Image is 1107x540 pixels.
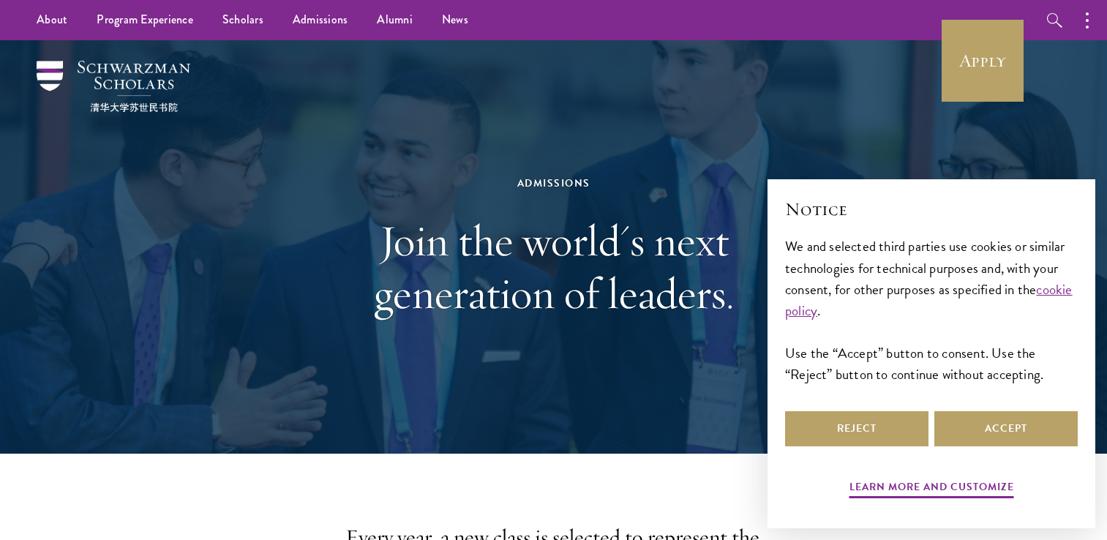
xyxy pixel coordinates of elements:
[942,20,1024,102] a: Apply
[934,411,1078,446] button: Accept
[785,197,1078,222] h2: Notice
[301,214,806,320] h1: Join the world's next generation of leaders.
[785,236,1078,384] div: We and selected third parties use cookies or similar technologies for technical purposes and, wit...
[785,279,1073,321] a: cookie policy
[37,61,190,112] img: Schwarzman Scholars
[785,411,928,446] button: Reject
[301,174,806,192] div: Admissions
[849,478,1014,500] button: Learn more and customize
